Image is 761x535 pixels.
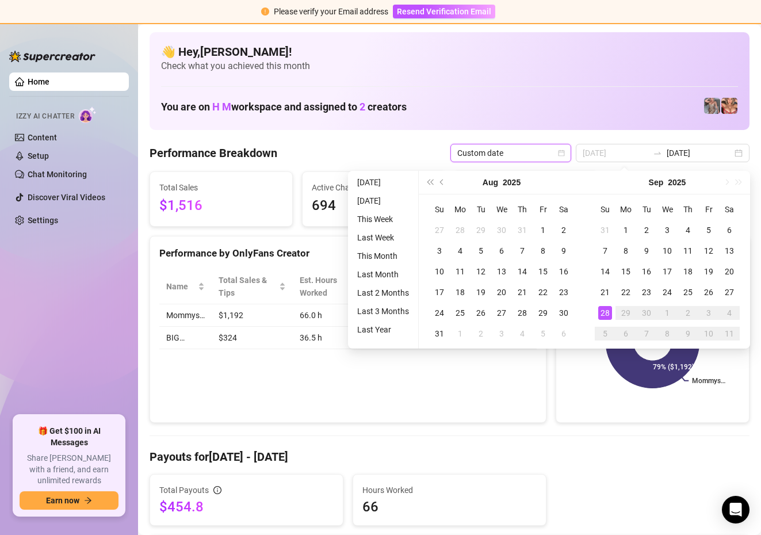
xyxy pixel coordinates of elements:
span: swap-right [653,148,662,158]
td: 2025-10-04 [719,303,740,323]
button: Choose a month [483,171,498,194]
span: Active Chats [312,181,435,194]
button: Last year (Control + left) [423,171,436,194]
div: 31 [515,223,529,237]
div: 20 [722,265,736,278]
div: 22 [536,285,550,299]
td: 2025-09-29 [615,303,636,323]
li: Last 2 Months [353,286,414,300]
div: 1 [619,223,633,237]
th: Total Sales & Tips [212,269,293,304]
div: 3 [702,306,716,320]
div: 2 [557,223,571,237]
div: 13 [495,265,508,278]
img: AI Chatter [79,106,97,123]
td: 2025-08-19 [471,282,491,303]
div: 15 [536,265,550,278]
td: 2025-09-25 [678,282,698,303]
td: 2025-08-31 [429,323,450,344]
td: 2025-09-08 [615,240,636,261]
td: 2025-08-04 [450,240,471,261]
td: 2025-09-19 [698,261,719,282]
span: exclamation-circle [261,7,269,16]
td: $324 [212,327,293,349]
input: End date [667,147,732,159]
td: 2025-08-07 [512,240,533,261]
td: 2025-09-13 [719,240,740,261]
div: 28 [598,306,612,320]
div: 4 [515,327,529,341]
a: Setup [28,151,49,160]
td: 2025-08-05 [471,240,491,261]
td: 2025-09-04 [512,323,533,344]
input: Start date [583,147,648,159]
td: 2025-09-24 [657,282,678,303]
div: Performance by OnlyFans Creator [159,246,537,261]
td: 66.0 h [293,304,376,327]
td: 2025-09-02 [471,323,491,344]
th: Th [678,199,698,220]
td: 2025-08-13 [491,261,512,282]
div: 29 [474,223,488,237]
span: $1,516 [159,195,283,217]
button: Choose a year [668,171,686,194]
div: 11 [722,327,736,341]
span: calendar [558,150,565,156]
span: Total Payouts [159,484,209,496]
div: 25 [681,285,695,299]
span: 🎁 Get $100 in AI Messages [20,426,118,448]
td: 2025-08-30 [553,303,574,323]
td: 2025-08-16 [553,261,574,282]
span: Custom date [457,144,564,162]
td: 2025-10-06 [615,323,636,344]
td: 2025-09-17 [657,261,678,282]
td: 2025-09-04 [678,220,698,240]
div: 12 [702,244,716,258]
button: Resend Verification Email [393,5,495,18]
td: 2025-09-12 [698,240,719,261]
div: 6 [557,327,571,341]
span: Total Sales [159,181,283,194]
td: 2025-09-05 [698,220,719,240]
div: 31 [598,223,612,237]
td: 2025-09-22 [615,282,636,303]
th: Fr [698,199,719,220]
a: Chat Monitoring [28,170,87,179]
div: 13 [722,244,736,258]
div: 19 [474,285,488,299]
div: 14 [515,265,529,278]
div: 8 [660,327,674,341]
td: 2025-08-06 [491,240,512,261]
td: 2025-09-06 [719,220,740,240]
td: 2025-08-25 [450,303,471,323]
div: 6 [722,223,736,237]
span: Resend Verification Email [397,7,491,16]
td: 2025-08-18 [450,282,471,303]
td: 2025-09-03 [657,220,678,240]
th: Sa [719,199,740,220]
th: Tu [636,199,657,220]
li: Last Year [353,323,414,337]
th: Tu [471,199,491,220]
div: 16 [557,265,571,278]
div: 18 [453,285,467,299]
td: 2025-08-23 [553,282,574,303]
div: 29 [536,306,550,320]
td: 2025-08-01 [533,220,553,240]
td: 2025-08-02 [553,220,574,240]
div: 8 [536,244,550,258]
td: 2025-08-24 [429,303,450,323]
div: 27 [433,223,446,237]
h1: You are on workspace and assigned to creators [161,101,407,113]
div: 7 [515,244,529,258]
th: Su [429,199,450,220]
div: 18 [681,265,695,278]
div: 5 [598,327,612,341]
td: 2025-09-09 [636,240,657,261]
td: 2025-08-29 [533,303,553,323]
li: This Month [353,249,414,263]
span: Check what you achieved this month [161,60,738,72]
a: Home [28,77,49,86]
td: 2025-08-17 [429,282,450,303]
a: Content [28,133,57,142]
